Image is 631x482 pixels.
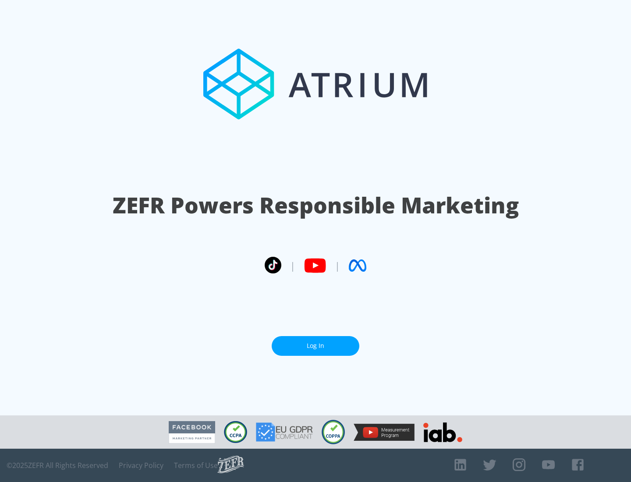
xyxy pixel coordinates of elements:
img: GDPR Compliant [256,422,313,442]
span: | [335,259,340,272]
a: Terms of Use [174,461,218,470]
img: IAB [423,422,462,442]
img: CCPA Compliant [224,421,247,443]
img: Facebook Marketing Partner [169,421,215,443]
h1: ZEFR Powers Responsible Marketing [113,190,519,220]
span: © 2025 ZEFR All Rights Reserved [7,461,108,470]
a: Privacy Policy [119,461,163,470]
span: | [290,259,295,272]
img: COPPA Compliant [322,420,345,444]
a: Log In [272,336,359,356]
img: YouTube Measurement Program [354,424,415,441]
